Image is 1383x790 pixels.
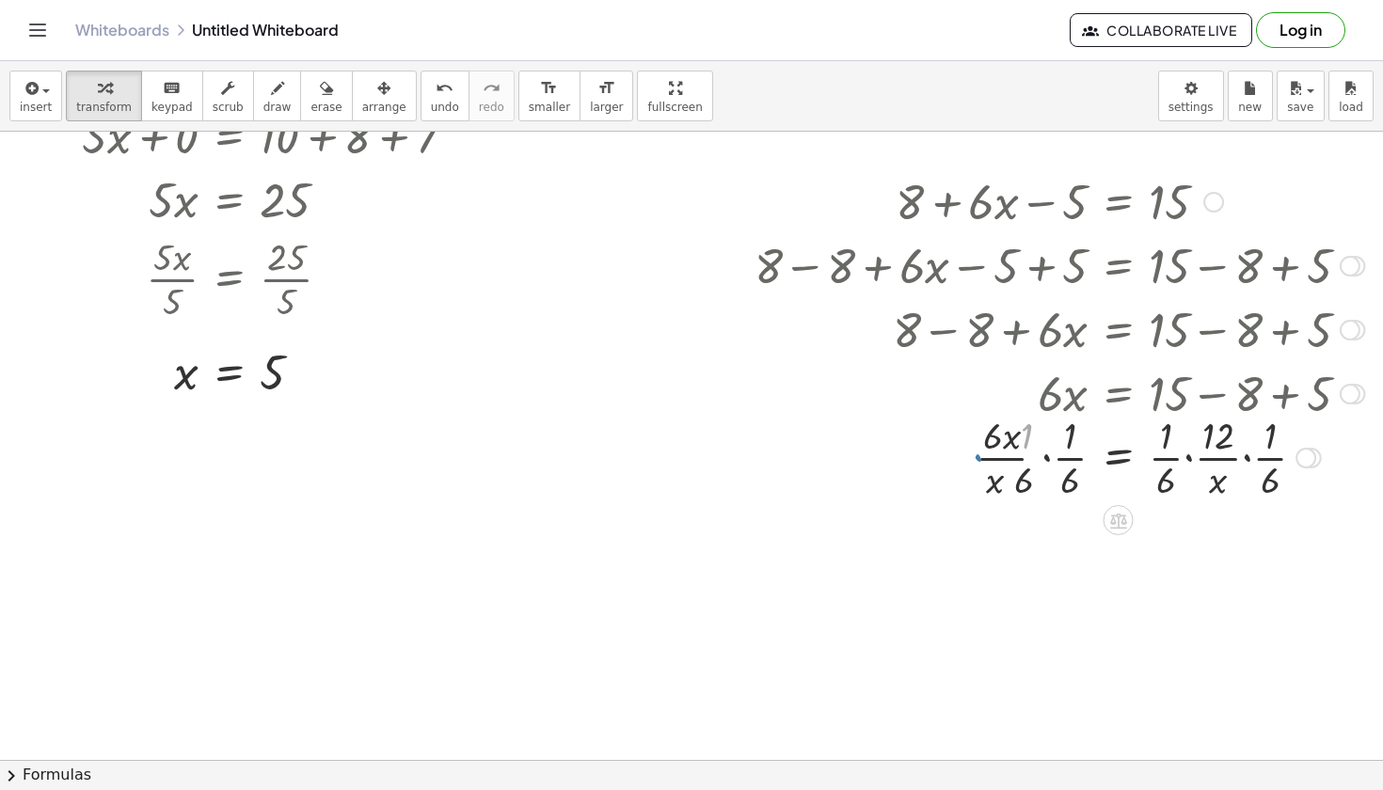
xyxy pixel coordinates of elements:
[66,71,142,121] button: transform
[1256,12,1345,48] button: Log in
[20,101,52,114] span: insert
[590,101,623,114] span: larger
[352,71,417,121] button: arrange
[469,71,515,121] button: redoredo
[163,77,181,100] i: keyboard
[1287,101,1313,114] span: save
[540,77,558,100] i: format_size
[23,15,53,45] button: Toggle navigation
[362,101,406,114] span: arrange
[75,21,169,39] a: Whiteboards
[479,101,504,114] span: redo
[141,71,203,121] button: keyboardkeypad
[1070,13,1252,47] button: Collaborate Live
[431,101,459,114] span: undo
[9,71,62,121] button: insert
[637,71,712,121] button: fullscreen
[483,77,501,100] i: redo
[647,101,702,114] span: fullscreen
[213,101,244,114] span: scrub
[310,101,342,114] span: erase
[253,71,302,121] button: draw
[1104,505,1134,535] div: Apply the same math to both sides of the equation
[1328,71,1374,121] button: load
[202,71,254,121] button: scrub
[76,101,132,114] span: transform
[436,77,453,100] i: undo
[1168,101,1214,114] span: settings
[580,71,633,121] button: format_sizelarger
[1277,71,1325,121] button: save
[1086,22,1236,39] span: Collaborate Live
[263,101,292,114] span: draw
[151,101,193,114] span: keypad
[529,101,570,114] span: smaller
[300,71,352,121] button: erase
[1339,101,1363,114] span: load
[1238,101,1262,114] span: new
[421,71,469,121] button: undoundo
[518,71,580,121] button: format_sizesmaller
[1228,71,1273,121] button: new
[597,77,615,100] i: format_size
[1158,71,1224,121] button: settings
